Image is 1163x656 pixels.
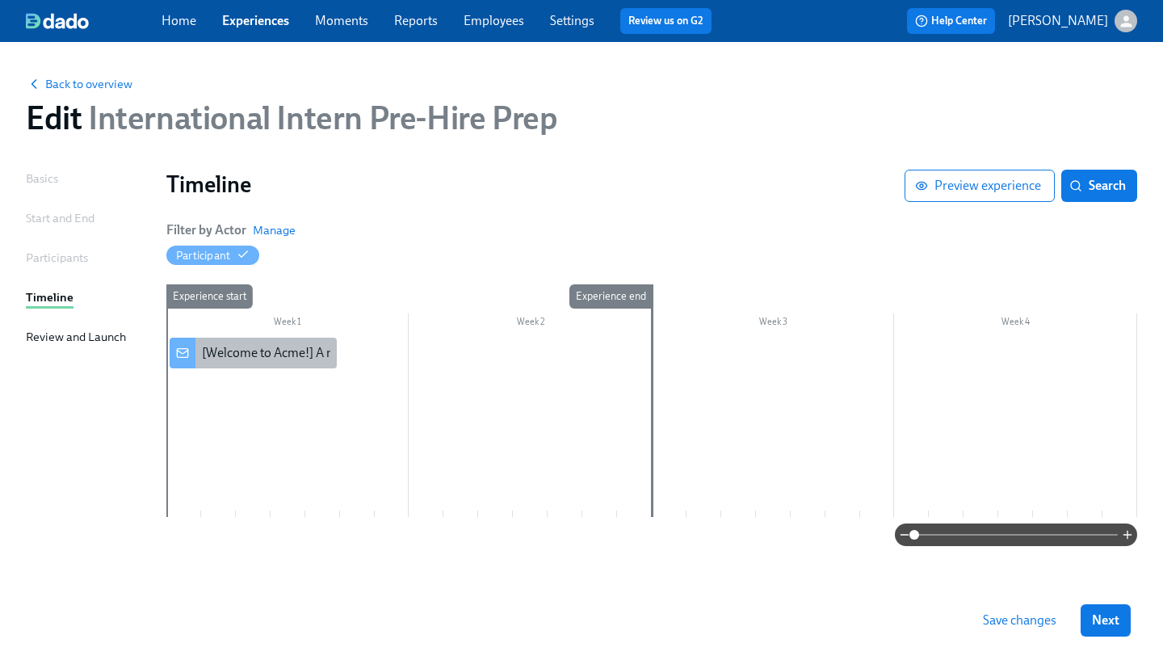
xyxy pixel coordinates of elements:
div: Week 3 [652,313,895,334]
a: Reports [394,13,438,28]
button: Review us on G2 [620,8,712,34]
div: Review and Launch [26,328,126,346]
span: International Intern Pre-Hire Prep [82,99,557,137]
div: Week 2 [409,313,652,334]
div: Experience start [166,284,253,309]
h1: Edit [26,99,557,137]
div: Timeline [26,288,73,306]
img: dado [26,13,89,29]
span: Help Center [915,13,987,29]
a: Moments [315,13,368,28]
a: dado [26,13,162,29]
a: Review us on G2 [628,13,703,29]
button: Search [1061,170,1137,202]
div: Basics [26,170,58,187]
div: [Welcome to Acme!] A new experience starts [DATE]! [170,338,337,368]
button: Save changes [972,604,1068,637]
button: Manage [253,222,296,238]
div: Start and End [26,209,94,227]
button: [PERSON_NAME] [1008,10,1137,32]
a: Home [162,13,196,28]
a: Employees [464,13,524,28]
div: [Welcome to Acme!] A new experience starts [DATE]! [202,344,490,362]
span: Preview experience [918,178,1041,194]
div: Experience end [569,284,653,309]
a: Settings [550,13,594,28]
span: Next [1092,612,1119,629]
button: Preview experience [905,170,1055,202]
button: Next [1081,604,1131,637]
span: Search [1073,178,1126,194]
div: Hide Participant [176,248,230,263]
button: Back to overview [26,76,132,92]
h1: Timeline [166,170,905,199]
button: Participant [166,246,259,265]
div: Week 4 [894,313,1137,334]
div: Participants [26,249,88,267]
span: Save changes [983,612,1056,629]
button: Help Center [907,8,995,34]
p: [PERSON_NAME] [1008,12,1108,30]
a: Experiences [222,13,289,28]
div: Week 1 [166,313,409,334]
h6: Filter by Actor [166,221,246,239]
